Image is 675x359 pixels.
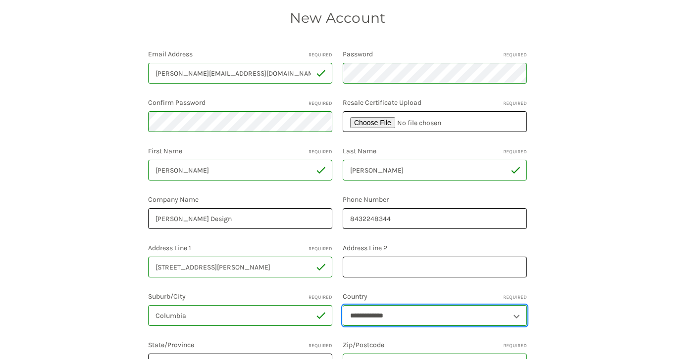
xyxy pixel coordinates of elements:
[309,245,332,253] small: Required
[343,97,527,108] label: Resale Certificate Upload
[343,194,527,205] label: Phone Number
[148,194,332,205] label: Company Name
[148,146,332,156] label: First Name
[309,148,332,156] small: Required
[148,49,332,59] label: Email Address
[309,100,332,107] small: Required
[148,340,332,350] label: State/Province
[343,146,527,156] label: Last Name
[148,291,332,302] label: Suburb/City
[343,340,527,350] label: Zip/Postcode
[148,243,332,253] label: Address Line 1
[503,294,527,301] small: Required
[343,291,527,302] label: Country
[309,51,332,59] small: Required
[309,342,332,350] small: Required
[503,51,527,59] small: Required
[343,49,527,59] label: Password
[309,294,332,301] small: Required
[503,342,527,350] small: Required
[61,7,614,28] h1: New Account
[343,243,527,253] label: Address Line 2
[503,148,527,156] small: Required
[148,97,332,108] label: Confirm Password
[503,100,527,107] small: Required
